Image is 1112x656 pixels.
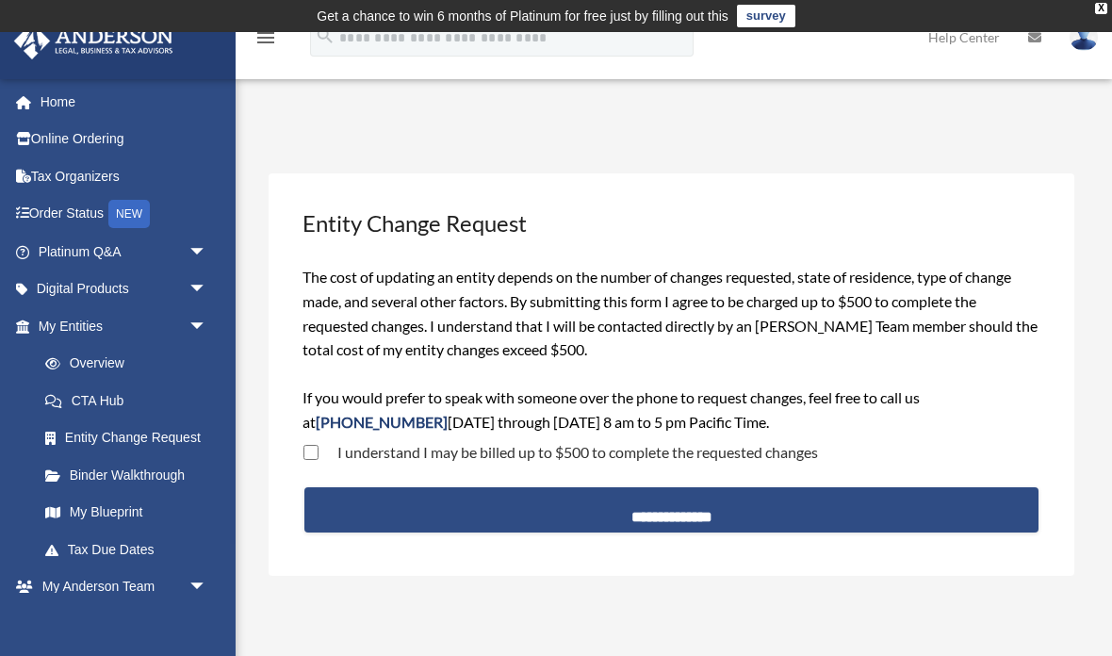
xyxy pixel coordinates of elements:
[254,33,277,49] a: menu
[301,205,1042,241] h3: Entity Change Request
[26,531,236,568] a: Tax Due Dates
[13,83,236,121] a: Home
[319,445,818,460] label: I understand I may be billed up to $500 to complete the requested changes
[737,5,795,27] a: survey
[26,456,236,494] a: Binder Walkthrough
[13,121,236,158] a: Online Ordering
[26,382,236,419] a: CTA Hub
[13,195,236,234] a: Order StatusNEW
[317,5,728,27] div: Get a chance to win 6 months of Platinum for free just by filling out this
[315,25,335,46] i: search
[316,413,448,431] span: [PHONE_NUMBER]
[8,23,179,59] img: Anderson Advisors Platinum Portal
[13,568,236,606] a: My Anderson Teamarrow_drop_down
[1095,3,1107,14] div: close
[13,307,236,345] a: My Entitiesarrow_drop_down
[1070,24,1098,51] img: User Pic
[303,268,1038,431] span: The cost of updating an entity depends on the number of changes requested, state of residence, ty...
[108,200,150,228] div: NEW
[13,157,236,195] a: Tax Organizers
[26,494,236,532] a: My Blueprint
[13,271,236,308] a: Digital Productsarrow_drop_down
[26,419,226,457] a: Entity Change Request
[188,271,226,309] span: arrow_drop_down
[254,26,277,49] i: menu
[188,233,226,271] span: arrow_drop_down
[188,307,226,346] span: arrow_drop_down
[188,568,226,607] span: arrow_drop_down
[26,345,236,383] a: Overview
[13,233,236,271] a: Platinum Q&Aarrow_drop_down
